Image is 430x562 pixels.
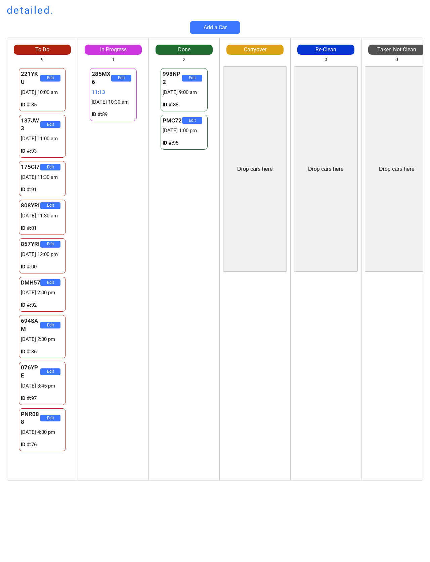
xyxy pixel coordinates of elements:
[21,264,31,270] strong: ID #:
[21,289,64,296] div: [DATE] 2:00 pm
[21,429,64,436] div: [DATE] 4:00 pm
[182,117,202,124] button: Edit
[21,174,64,181] div: [DATE] 11:30 am
[163,117,182,125] div: PMC72
[21,202,40,210] div: 808YRI
[21,102,31,108] strong: ID #:
[21,348,64,355] div: 86
[40,415,60,421] button: Edit
[21,117,40,133] div: 137JW3
[21,135,64,142] div: [DATE] 11:00 am
[21,225,64,232] div: 01
[40,279,60,286] button: Edit
[40,164,60,170] button: Edit
[21,70,40,86] div: 221YKU
[308,165,344,173] div: Drop cars here
[21,441,64,448] div: 76
[21,336,64,343] div: [DATE] 2:30 pm
[237,165,273,173] div: Drop cars here
[92,111,135,118] div: 89
[92,89,135,96] div: 11:13
[85,46,142,53] div: In Progress
[21,89,64,96] div: [DATE] 10:00 am
[21,163,40,171] div: 175CI7
[111,75,131,82] button: Edit
[21,240,40,248] div: 857YRI
[21,364,40,380] div: 076YPE
[21,410,40,426] div: PNR088
[92,70,111,86] div: 285MX6
[379,165,415,173] div: Drop cars here
[21,395,64,402] div: 97
[21,187,31,193] strong: ID #:
[21,148,64,155] div: 93
[21,263,64,270] div: 00
[21,302,31,308] strong: ID #:
[226,46,284,53] div: Carryover
[395,56,398,63] div: 0
[163,140,206,147] div: 95
[21,382,64,390] div: [DATE] 3:45 pm
[163,101,206,108] div: 88
[21,302,64,309] div: 92
[21,317,40,333] div: 694SAM
[163,70,182,86] div: 998NP2
[368,46,425,53] div: Taken Not Clean
[21,279,40,287] div: DMH57
[156,46,213,53] div: Done
[325,56,327,63] div: 0
[21,395,31,401] strong: ID #:
[297,46,354,53] div: Re-Clean
[183,56,185,63] div: 2
[40,202,60,209] button: Edit
[190,21,240,34] button: Add a Car
[41,56,44,63] div: 9
[21,251,64,258] div: [DATE] 12:00 pm
[163,89,206,96] div: [DATE] 9:00 am
[182,75,202,82] button: Edit
[21,225,31,231] strong: ID #:
[92,99,135,106] div: [DATE] 10:30 am
[92,111,102,117] strong: ID #:
[40,368,60,375] button: Edit
[112,56,115,63] div: 1
[21,186,64,193] div: 91
[21,442,31,448] strong: ID #:
[21,212,64,219] div: [DATE] 11:30 am
[163,102,173,108] strong: ID #:
[163,140,173,146] strong: ID #:
[40,75,60,82] button: Edit
[40,322,60,328] button: Edit
[21,349,31,355] strong: ID #:
[40,121,60,128] button: Edit
[21,148,31,154] strong: ID #:
[163,127,206,134] div: [DATE] 1:00 pm
[7,3,54,17] h1: detailed.
[14,46,71,53] div: To Do
[21,101,64,108] div: 85
[40,241,60,248] button: Edit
